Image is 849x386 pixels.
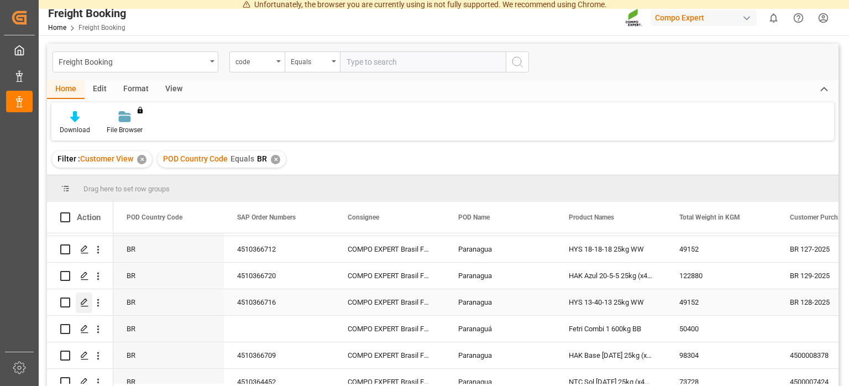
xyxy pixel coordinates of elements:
div: Press SPACE to select this row. [47,263,113,289]
button: search button [506,51,529,72]
div: Action [77,212,101,222]
div: Download [60,125,90,135]
span: Consignee [348,213,379,221]
div: 98304 [666,342,777,368]
div: Paranaguá [445,316,555,342]
span: Product Names [569,213,614,221]
div: code [235,54,273,67]
span: Drag here to set row groups [83,185,170,193]
div: COMPO EXPERT Brasil Fert. Ltda, CE_BRASIL [334,316,445,342]
div: Edit [85,80,115,99]
div: 50400 [666,316,777,342]
div: COMPO EXPERT Brasil Fert. Ltda [334,236,445,262]
div: BR [113,342,224,368]
div: HYS 13-40-13 25kg WW [555,289,666,315]
div: View [157,80,191,99]
div: COMPO EXPERT Brasil Fert. Ltda [334,263,445,289]
div: HAK Base [DATE] 25kg (x48) BR [555,342,666,368]
div: Home [47,80,85,99]
div: HAK Azul 20-5-5 25kg (x48) BR [555,263,666,289]
div: 122880 [666,263,777,289]
div: Freight Booking [48,5,126,22]
input: Type to search [340,51,506,72]
div: 49152 [666,236,777,262]
a: Home [48,24,66,32]
div: COMPO EXPERT Brasil Fert. Ltda [334,342,445,368]
span: Equals [230,154,254,163]
div: BR [113,263,224,289]
div: Compo Expert [651,10,757,26]
span: POD Country Code [163,154,228,163]
button: show 0 new notifications [761,6,786,30]
button: open menu [285,51,340,72]
div: Paranagua [445,342,555,368]
div: Paranagua [445,236,555,262]
span: POD Name [458,213,490,221]
span: Filter : [57,154,80,163]
img: Screenshot%202023-09-29%20at%2010.02.21.png_1712312052.png [625,8,643,28]
div: Freight Booking [59,54,206,68]
span: POD Country Code [127,213,182,221]
div: Press SPACE to select this row. [47,342,113,369]
div: ✕ [271,155,280,164]
button: Compo Expert [651,7,761,28]
div: 4510366716 [224,289,334,315]
div: Press SPACE to select this row. [47,316,113,342]
div: COMPO EXPERT Brasil Fert. Ltda [334,289,445,315]
div: Fetri Combi 1 600kg BB [555,316,666,342]
span: BR [257,154,267,163]
span: SAP Order Numbers [237,213,296,221]
span: Total Weight in KGM [679,213,740,221]
div: Paranagua [445,289,555,315]
div: Format [115,80,157,99]
button: open menu [53,51,218,72]
div: 49152 [666,289,777,315]
div: HYS 18-18-18 25kg WW [555,236,666,262]
span: Customer View [80,154,133,163]
div: 4510366709 [224,342,334,368]
button: open menu [229,51,285,72]
button: Help Center [786,6,811,30]
div: 4510366712 [224,236,334,262]
div: Equals [291,54,328,67]
div: ✕ [137,155,146,164]
div: BR [113,289,224,315]
div: Press SPACE to select this row. [47,289,113,316]
div: Paranagua [445,263,555,289]
div: 4510366720 [224,263,334,289]
div: Press SPACE to select this row. [47,236,113,263]
div: BR [113,316,224,342]
div: BR [113,236,224,262]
